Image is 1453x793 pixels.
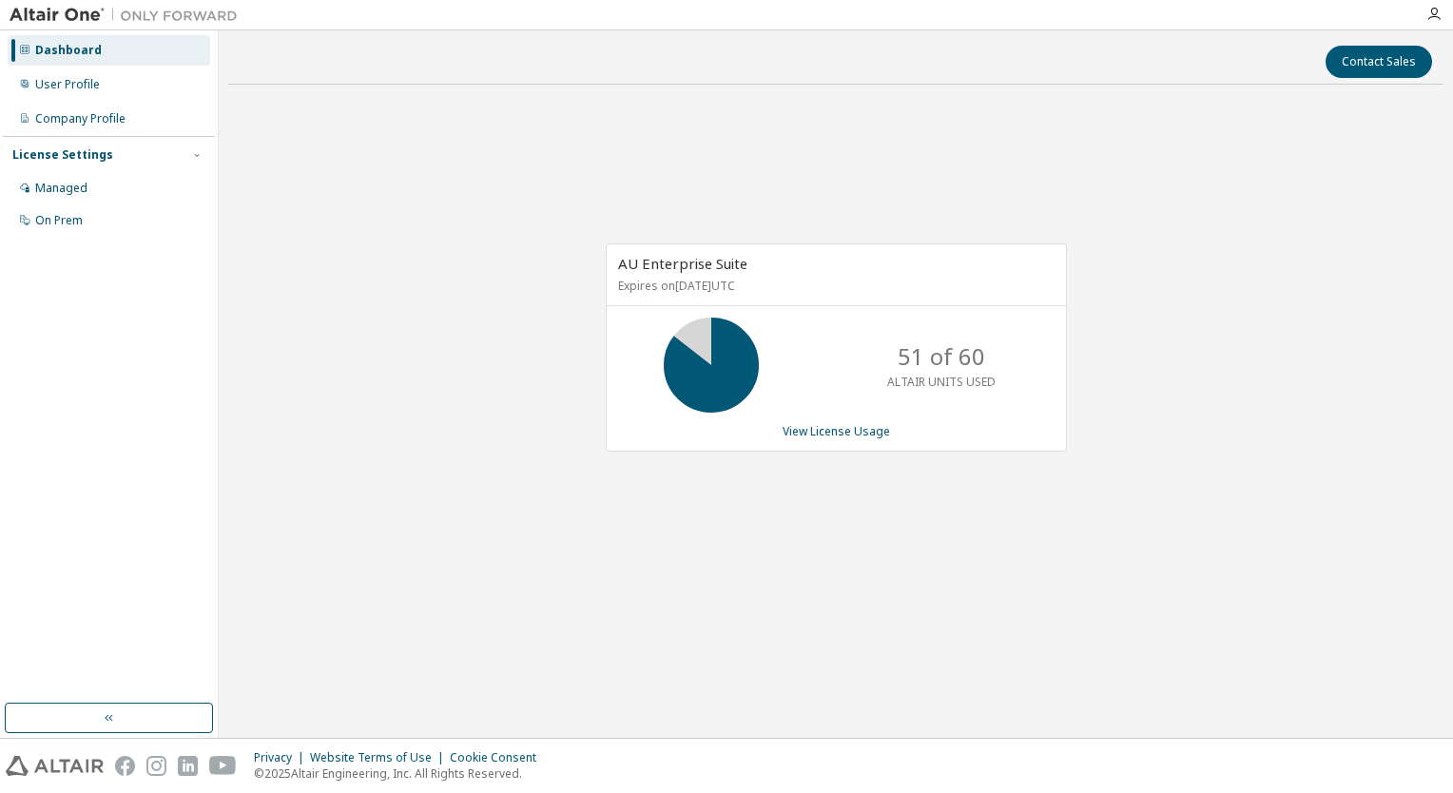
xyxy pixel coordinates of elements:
[887,374,996,390] p: ALTAIR UNITS USED
[1326,46,1432,78] button: Contact Sales
[115,756,135,776] img: facebook.svg
[35,43,102,58] div: Dashboard
[35,77,100,92] div: User Profile
[10,6,247,25] img: Altair One
[310,750,450,765] div: Website Terms of Use
[898,340,985,373] p: 51 of 60
[35,213,83,228] div: On Prem
[450,750,548,765] div: Cookie Consent
[35,181,87,196] div: Managed
[254,765,548,782] p: © 2025 Altair Engineering, Inc. All Rights Reserved.
[146,756,166,776] img: instagram.svg
[618,278,1050,294] p: Expires on [DATE] UTC
[209,756,237,776] img: youtube.svg
[12,147,113,163] div: License Settings
[618,254,747,273] span: AU Enterprise Suite
[254,750,310,765] div: Privacy
[783,423,890,439] a: View License Usage
[35,111,126,126] div: Company Profile
[6,756,104,776] img: altair_logo.svg
[178,756,198,776] img: linkedin.svg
